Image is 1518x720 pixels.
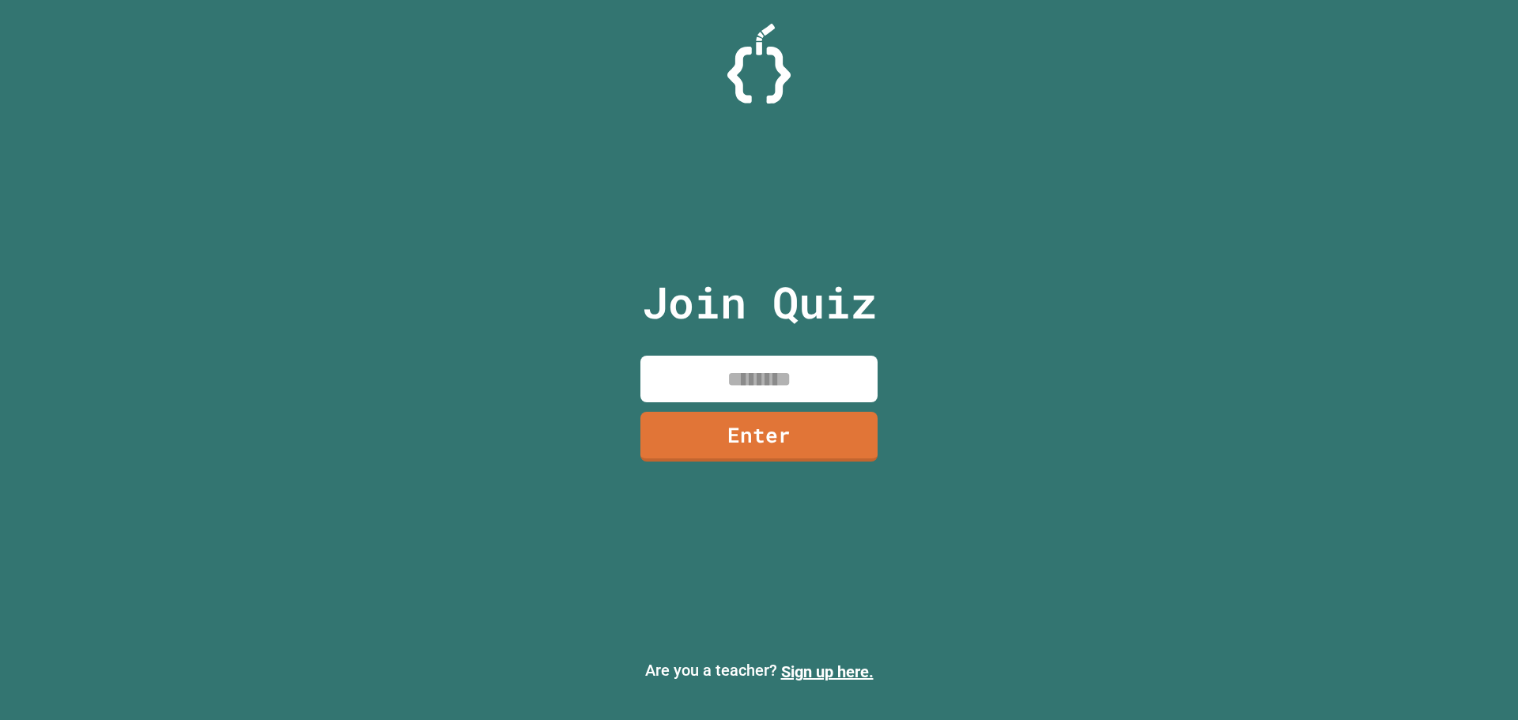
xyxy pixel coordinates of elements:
[13,658,1505,684] p: Are you a teacher?
[781,662,874,681] a: Sign up here.
[1452,657,1502,704] iframe: chat widget
[642,270,877,335] p: Join Quiz
[640,412,878,462] a: Enter
[727,24,791,104] img: Logo.svg
[1387,588,1502,655] iframe: chat widget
